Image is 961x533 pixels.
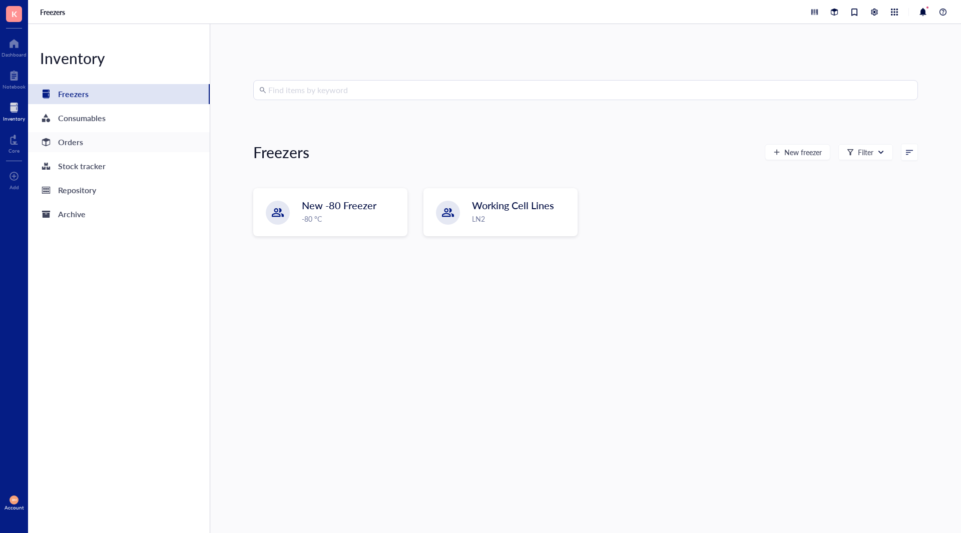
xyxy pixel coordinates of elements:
a: Archive [28,204,210,224]
a: Inventory [3,100,25,122]
div: LN2 [472,213,571,224]
a: Stock tracker [28,156,210,176]
a: Freezers [28,84,210,104]
div: Account [5,504,24,510]
button: New freezer [765,144,830,160]
div: Freezers [253,142,309,162]
span: K [12,8,17,20]
a: Consumables [28,108,210,128]
div: Repository [58,183,96,197]
div: Archive [58,207,86,221]
span: New -80 Freezer [302,198,376,212]
a: Dashboard [2,36,27,58]
div: Core [9,148,20,154]
span: Working Cell Lines [472,198,554,212]
a: Freezers [40,8,67,17]
a: Core [9,132,20,154]
div: Consumables [58,111,106,125]
span: DM [12,498,17,501]
div: Inventory [3,116,25,122]
a: Orders [28,132,210,152]
div: Inventory [28,48,210,68]
div: Add [10,184,19,190]
a: Repository [28,180,210,200]
a: Notebook [3,68,26,90]
span: New freezer [784,148,822,156]
div: Freezers [58,87,89,101]
div: Filter [858,147,873,158]
div: Dashboard [2,52,27,58]
div: Orders [58,135,83,149]
div: -80 °C [302,213,401,224]
div: Notebook [3,84,26,90]
div: Stock tracker [58,159,106,173]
